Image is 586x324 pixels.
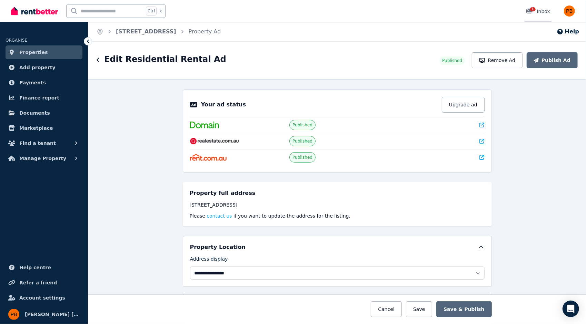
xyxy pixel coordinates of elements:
[19,94,59,102] span: Finance report
[190,255,228,265] label: Address display
[8,309,19,320] img: Petar Bijelac Petar Bijelac
[406,301,432,317] button: Save
[6,106,82,120] a: Documents
[190,201,485,208] div: [STREET_ADDRESS]
[527,52,578,68] button: Publish Ad
[6,91,82,105] a: Finance report
[159,8,162,14] span: k
[530,7,536,11] span: 1
[436,301,491,317] button: Save & Publish
[190,189,256,197] h5: Property full address
[557,28,579,36] button: Help
[564,6,575,17] img: Petar Bijelac Petar Bijelac
[442,97,485,113] button: Upgrade ad
[19,48,48,56] span: Properties
[6,151,82,165] button: Manage Property
[146,7,157,15] span: Ctrl
[190,212,485,219] p: Please if you want to update the address for the listing.
[189,28,221,35] a: Property Ad
[6,76,82,90] a: Payments
[563,301,579,317] div: Open Intercom Messenger
[88,22,229,41] nav: Breadcrumb
[6,61,82,74] a: Add property
[207,212,232,219] button: contact us
[292,122,312,128] span: Published
[190,138,239,145] img: RealEstate.com.au
[19,124,53,132] span: Marketplace
[371,301,401,317] button: Cancel
[6,291,82,305] a: Account settings
[104,54,226,65] h1: Edit Residential Rental Ad
[19,263,51,272] span: Help centre
[19,109,50,117] span: Documents
[292,155,312,160] span: Published
[6,45,82,59] a: Properties
[19,294,65,302] span: Account settings
[6,121,82,135] a: Marketplace
[526,8,550,15] div: Inbox
[19,79,46,87] span: Payments
[6,276,82,290] a: Refer a friend
[19,279,57,287] span: Refer a friend
[19,154,66,163] span: Manage Property
[19,139,56,147] span: Find a tenant
[19,63,56,72] span: Add property
[6,38,27,43] span: ORGANISE
[190,243,246,251] h5: Property Location
[6,136,82,150] button: Find a tenant
[292,138,312,144] span: Published
[472,52,523,68] button: Remove Ad
[25,310,80,318] span: [PERSON_NAME] [PERSON_NAME]
[11,6,58,16] img: RentBetter
[190,154,227,161] img: Rent.com.au
[116,28,176,35] a: [STREET_ADDRESS]
[442,58,462,63] span: Published
[190,122,219,128] img: Domain.com.au
[201,101,246,109] p: Your ad status
[6,261,82,274] a: Help centre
